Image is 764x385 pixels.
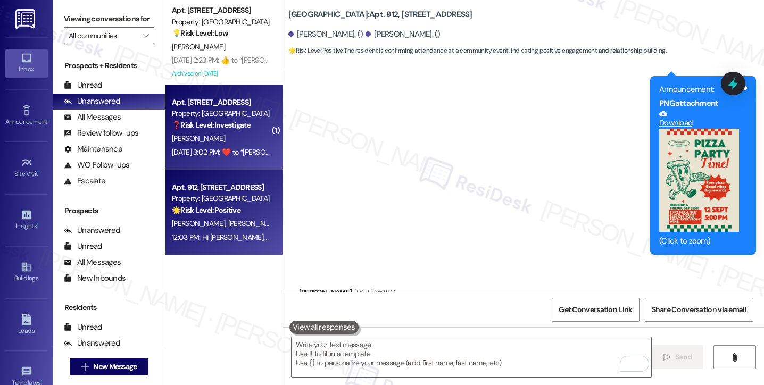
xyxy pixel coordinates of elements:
[659,129,739,232] button: Zoom image
[53,302,165,313] div: Residents
[64,144,122,155] div: Maintenance
[64,80,102,91] div: Unread
[64,322,102,333] div: Unread
[659,110,739,128] a: Download
[81,363,89,371] i: 
[652,304,746,315] span: Share Conversation via email
[15,9,37,29] img: ResiDesk Logo
[64,257,121,268] div: All Messages
[559,304,632,315] span: Get Conversation Link
[53,60,165,71] div: Prospects + Residents
[172,108,270,119] div: Property: [GEOGRAPHIC_DATA]
[659,236,739,247] div: (Click to zoom)
[645,298,753,322] button: Share Conversation via email
[64,160,129,171] div: WO Follow-ups
[69,27,137,44] input: All communities
[64,338,120,349] div: Unanswered
[172,120,251,130] strong: ❓ Risk Level: Investigate
[172,42,225,52] span: [PERSON_NAME]
[172,5,270,16] div: Apt. [STREET_ADDRESS]
[172,16,270,28] div: Property: [GEOGRAPHIC_DATA]
[366,29,441,40] div: [PERSON_NAME]. ()
[37,221,38,228] span: •
[172,182,270,193] div: Apt. 912, [STREET_ADDRESS]
[64,112,121,123] div: All Messages
[172,232,625,242] div: 12:03 PM: Hi [PERSON_NAME], I hope you enjoyed our pizza party [DATE]. If you have any questions ...
[5,206,48,235] a: Insights •
[64,96,120,107] div: Unanswered
[172,219,228,228] span: [PERSON_NAME]
[5,49,48,78] a: Inbox
[172,28,228,38] strong: 💡 Risk Level: Low
[64,11,154,27] label: Viewing conversations for
[352,287,395,298] div: [DATE] 3:51 PM
[41,378,43,385] span: •
[288,29,363,40] div: [PERSON_NAME]. ()
[143,31,148,40] i: 
[64,273,126,284] div: New Inbounds
[64,128,138,139] div: Review follow-ups
[70,358,148,375] button: New Message
[288,45,666,56] span: : The resident is confirming attendance at a community event, indicating positive engagement and ...
[172,97,270,108] div: Apt. [STREET_ADDRESS]
[64,241,102,252] div: Unread
[663,353,671,362] i: 
[5,311,48,339] a: Leads
[552,298,639,322] button: Get Conversation Link
[299,287,395,302] div: [PERSON_NAME]
[659,98,718,108] b: PNG attachment
[47,116,49,124] span: •
[172,133,225,143] span: [PERSON_NAME]
[730,353,738,362] i: 
[38,169,40,176] span: •
[292,337,651,377] textarea: To enrich screen reader interactions, please activate Accessibility in Grammarly extension settings
[172,193,270,204] div: Property: [GEOGRAPHIC_DATA]
[172,205,240,215] strong: 🌟 Risk Level: Positive
[64,175,105,187] div: Escalate
[288,46,343,55] strong: 🌟 Risk Level: Positive
[659,84,739,95] div: Announcement:
[288,9,472,20] b: [GEOGRAPHIC_DATA]: Apt. 912, [STREET_ADDRESS]
[675,351,692,363] span: Send
[53,205,165,216] div: Prospects
[5,154,48,182] a: Site Visit •
[5,258,48,287] a: Buildings
[93,361,137,372] span: New Message
[64,225,120,236] div: Unanswered
[171,67,271,80] div: Archived on [DATE]
[652,345,703,369] button: Send
[228,219,281,228] span: [PERSON_NAME]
